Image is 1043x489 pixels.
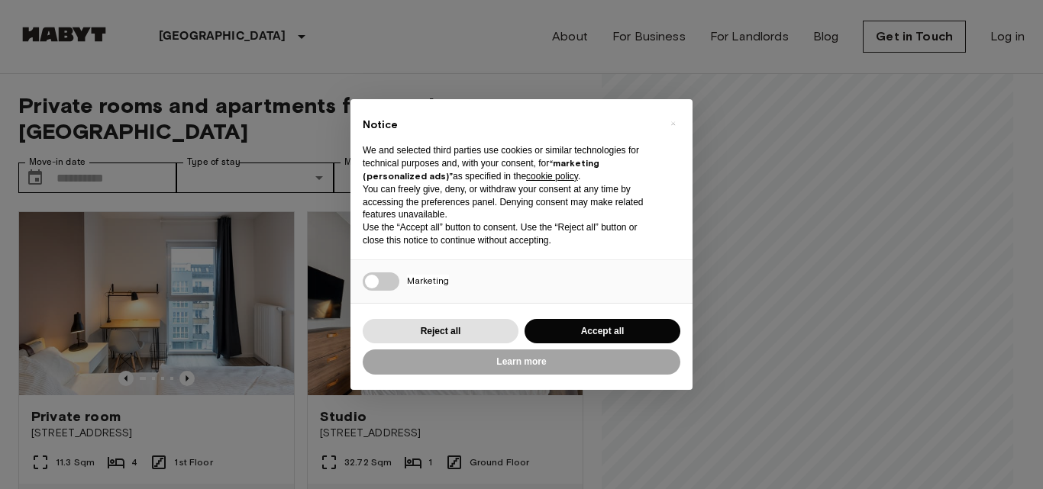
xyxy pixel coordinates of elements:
[525,319,680,344] button: Accept all
[363,221,656,247] p: Use the “Accept all” button to consent. Use the “Reject all” button or close this notice to conti...
[670,114,676,133] span: ×
[363,144,656,182] p: We and selected third parties use cookies or similar technologies for technical purposes and, wit...
[363,349,680,375] button: Learn more
[407,275,449,286] span: Marketing
[660,111,685,136] button: Close this notice
[363,117,656,133] h2: Notice
[363,157,599,182] strong: “marketing (personalized ads)”
[526,171,578,182] a: cookie policy
[363,319,518,344] button: Reject all
[363,183,656,221] p: You can freely give, deny, or withdraw your consent at any time by accessing the preferences pane...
